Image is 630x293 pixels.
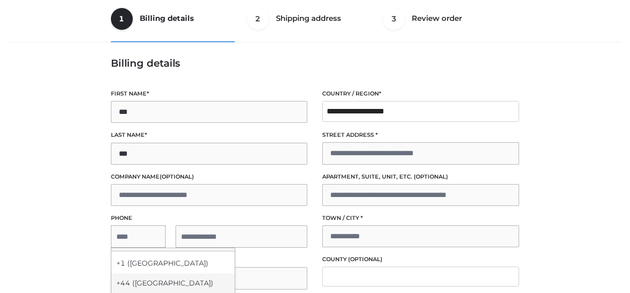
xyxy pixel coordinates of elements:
h3: Billing details [111,57,519,69]
span: (optional) [160,173,194,180]
label: Town / City [322,213,519,223]
label: Last name [111,130,308,140]
label: Apartment, suite, unit, etc. [322,172,519,182]
span: (optional) [414,173,448,180]
label: Street address [322,130,519,140]
label: First name [111,89,308,98]
label: Phone [111,213,308,223]
span: (optional) [348,256,382,263]
label: County [322,255,519,264]
label: Company name [111,172,308,182]
label: Country / Region [322,89,519,98]
div: +1 ([GEOGRAPHIC_DATA]) [111,254,235,274]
